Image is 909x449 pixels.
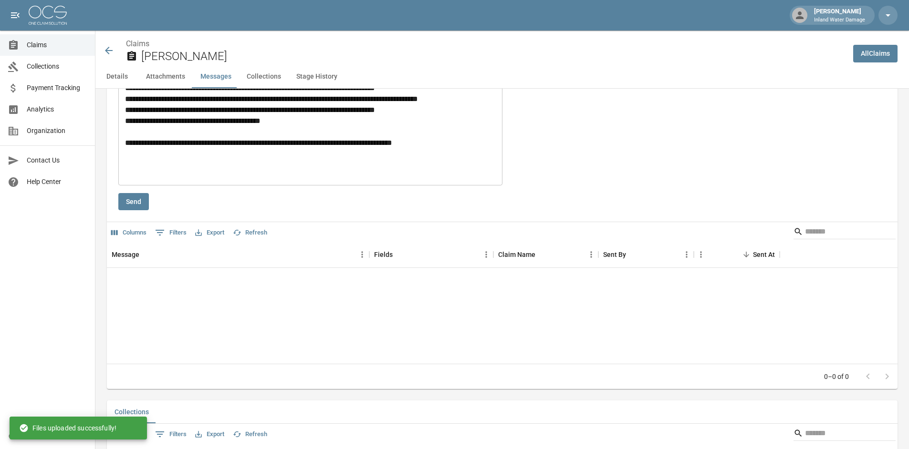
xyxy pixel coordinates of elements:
[374,241,393,268] div: Fields
[126,39,149,48] a: Claims
[107,400,898,423] div: related-list tabs
[535,248,549,261] button: Sort
[679,247,694,262] button: Menu
[126,38,846,50] nav: breadcrumb
[810,7,869,24] div: [PERSON_NAME]
[153,225,189,240] button: Show filters
[814,16,865,24] p: Inland Water Damage
[193,225,227,240] button: Export
[193,427,227,442] button: Export
[109,225,149,240] button: Select columns
[753,241,775,268] div: Sent At
[239,65,289,88] button: Collections
[479,247,493,262] button: Menu
[27,104,87,114] span: Analytics
[29,6,67,25] img: ocs-logo-white-transparent.png
[794,426,896,443] div: Search
[19,419,116,437] div: Files uploaded successfully!
[794,224,896,241] div: Search
[369,241,493,268] div: Fields
[95,65,138,88] button: Details
[193,65,239,88] button: Messages
[603,241,626,268] div: Sent By
[493,241,598,268] div: Claim Name
[694,247,708,262] button: Menu
[9,431,86,441] div: © 2025 One Claim Solution
[118,193,149,211] button: Send
[626,248,639,261] button: Sort
[355,247,369,262] button: Menu
[230,225,270,240] button: Refresh
[230,427,270,442] button: Refresh
[107,241,369,268] div: Message
[6,6,25,25] button: open drawer
[27,126,87,136] span: Organization
[27,155,87,165] span: Contact Us
[740,248,753,261] button: Sort
[853,45,898,62] a: AllClaims
[141,50,846,63] h2: [PERSON_NAME]
[27,40,87,50] span: Claims
[598,241,694,268] div: Sent By
[139,248,153,261] button: Sort
[289,65,345,88] button: Stage History
[584,247,598,262] button: Menu
[824,372,849,381] p: 0–0 of 0
[107,400,157,423] button: Collections
[694,241,780,268] div: Sent At
[138,65,193,88] button: Attachments
[27,83,87,93] span: Payment Tracking
[393,248,406,261] button: Sort
[498,241,535,268] div: Claim Name
[95,65,909,88] div: anchor tabs
[27,177,87,187] span: Help Center
[112,241,139,268] div: Message
[27,61,87,71] span: Collections
[153,427,189,442] button: Show filters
